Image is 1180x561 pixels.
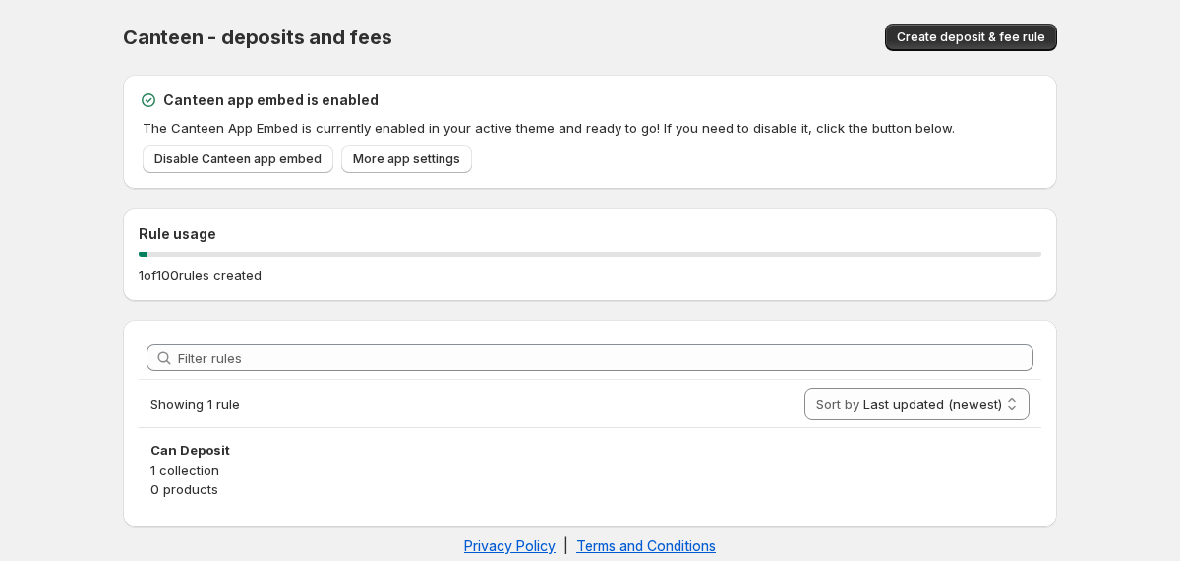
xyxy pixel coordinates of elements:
[885,24,1057,51] button: Create deposit & fee rule
[341,145,472,173] a: More app settings
[163,90,379,110] h2: Canteen app embed is enabled
[897,29,1045,45] span: Create deposit & fee rule
[139,224,1041,244] h2: Rule usage
[464,537,556,554] a: Privacy Policy
[150,460,1030,479] p: 1 collection
[154,151,322,167] span: Disable Canteen app embed
[563,537,568,554] span: |
[123,26,392,49] span: Canteen - deposits and fees
[143,118,1041,138] p: The Canteen App Embed is currently enabled in your active theme and ready to go! If you need to d...
[353,151,460,167] span: More app settings
[143,145,333,173] a: Disable Canteen app embed
[139,265,262,285] p: 1 of 100 rules created
[150,479,1030,499] p: 0 products
[150,396,240,412] span: Showing 1 rule
[178,344,1033,371] input: Filter rules
[576,537,716,554] a: Terms and Conditions
[150,440,1030,460] h3: Can Deposit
